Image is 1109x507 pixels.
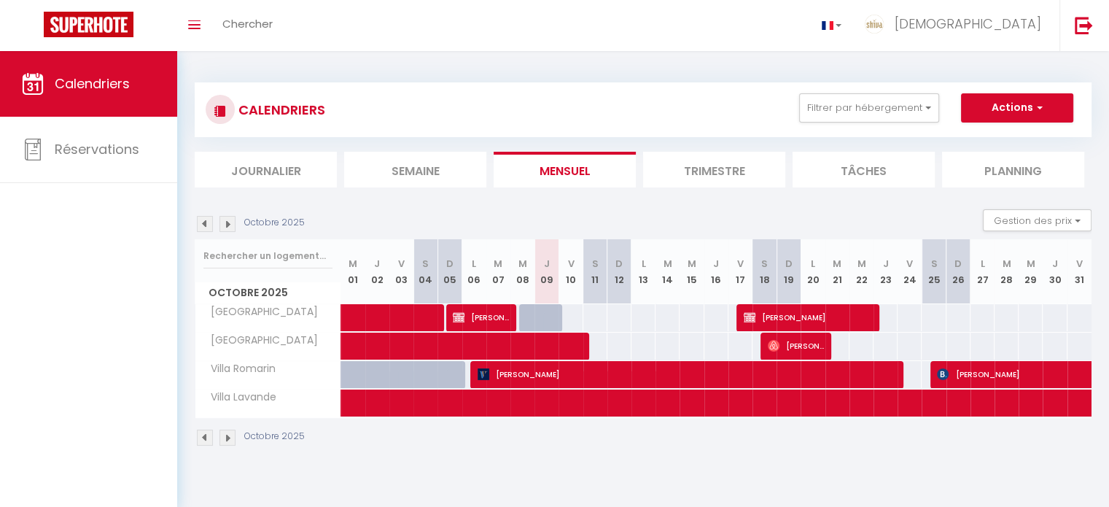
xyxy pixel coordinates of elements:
[195,152,337,187] li: Journalier
[510,239,534,304] th: 08
[534,239,559,304] th: 09
[198,390,280,406] span: Villa Lavande
[1003,257,1011,271] abbr: M
[398,257,405,271] abbr: V
[341,239,365,304] th: 01
[44,12,133,37] img: Super Booking
[857,257,865,271] abbr: M
[462,239,486,304] th: 06
[801,239,825,304] th: 20
[244,216,305,230] p: Octobre 2025
[980,257,984,271] abbr: L
[643,152,785,187] li: Trimestre
[244,430,305,444] p: Octobre 2025
[728,239,752,304] th: 17
[365,239,389,304] th: 02
[389,239,413,304] th: 03
[583,239,607,304] th: 11
[954,257,962,271] abbr: D
[863,13,885,35] img: ...
[592,257,599,271] abbr: S
[544,257,550,271] abbr: J
[486,239,510,304] th: 07
[873,239,898,304] th: 23
[688,257,696,271] abbr: M
[793,152,935,187] li: Tâches
[680,239,704,304] th: 15
[198,361,279,377] span: Villa Romarin
[203,243,332,269] input: Rechercher un logement...
[655,239,680,304] th: 14
[799,93,939,123] button: Filtrer par hébergement
[811,257,815,271] abbr: L
[422,257,429,271] abbr: S
[453,303,509,331] span: [PERSON_NAME]
[235,93,325,126] h3: CALENDRIERS
[198,333,322,349] span: [GEOGRAPHIC_DATA]
[642,257,646,271] abbr: L
[946,239,970,304] th: 26
[446,257,454,271] abbr: D
[55,140,139,158] span: Réservations
[883,257,889,271] abbr: J
[906,257,913,271] abbr: V
[995,239,1019,304] th: 28
[198,304,322,320] span: [GEOGRAPHIC_DATA]
[494,257,502,271] abbr: M
[825,239,849,304] th: 21
[437,239,462,304] th: 05
[970,239,995,304] th: 27
[785,257,793,271] abbr: D
[1019,239,1043,304] th: 29
[713,257,719,271] abbr: J
[983,209,1092,231] button: Gestion des prix
[1027,257,1035,271] abbr: M
[1067,239,1092,304] th: 31
[615,257,623,271] abbr: D
[494,152,636,187] li: Mensuel
[567,257,574,271] abbr: V
[761,257,768,271] abbr: S
[737,257,744,271] abbr: V
[1052,257,1058,271] abbr: J
[413,239,437,304] th: 04
[744,303,872,331] span: [PERSON_NAME]
[1075,16,1093,34] img: logout
[478,360,895,388] span: [PERSON_NAME]
[55,74,130,93] span: Calendriers
[752,239,777,304] th: 18
[222,16,273,31] span: Chercher
[942,152,1084,187] li: Planning
[930,257,937,271] abbr: S
[374,257,380,271] abbr: J
[631,239,655,304] th: 13
[704,239,728,304] th: 16
[349,257,357,271] abbr: M
[664,257,672,271] abbr: M
[1043,239,1067,304] th: 30
[559,239,583,304] th: 10
[833,257,841,271] abbr: M
[344,152,486,187] li: Semaine
[961,93,1073,123] button: Actions
[518,257,527,271] abbr: M
[895,15,1041,33] span: [DEMOGRAPHIC_DATA]
[768,332,824,360] span: [PERSON_NAME]
[195,282,341,303] span: Octobre 2025
[777,239,801,304] th: 19
[607,239,631,304] th: 12
[849,239,873,304] th: 22
[898,239,922,304] th: 24
[922,239,946,304] th: 25
[1076,257,1083,271] abbr: V
[472,257,476,271] abbr: L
